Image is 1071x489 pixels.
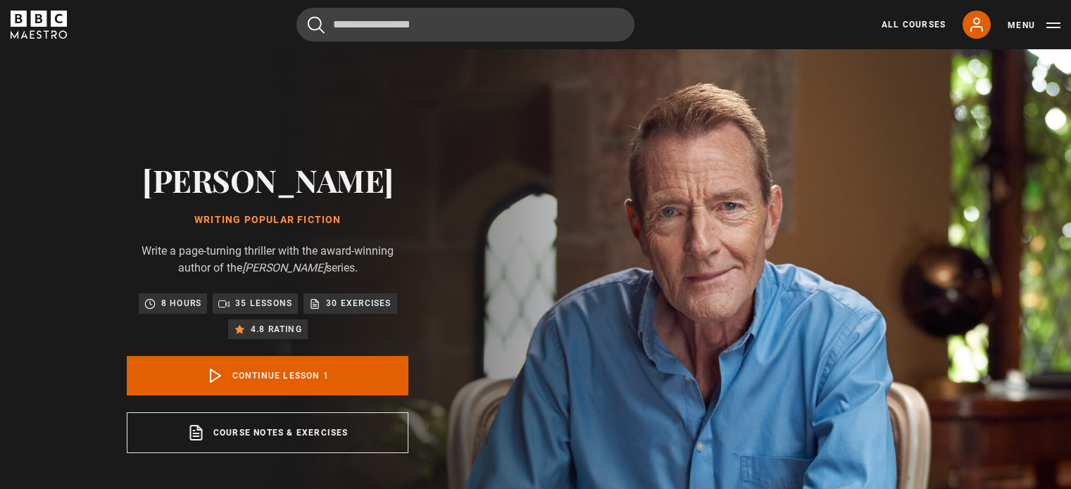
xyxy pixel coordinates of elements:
[11,11,67,39] svg: BBC Maestro
[127,356,408,395] a: Continue lesson 1
[127,412,408,453] a: Course notes & exercises
[296,8,634,42] input: Search
[242,261,326,274] i: [PERSON_NAME]
[882,18,946,31] a: All Courses
[1008,18,1060,32] button: Toggle navigation
[326,296,391,310] p: 30 exercises
[127,243,408,277] p: Write a page-turning thriller with the award-winning author of the series.
[308,16,325,34] button: Submit the search query
[161,296,201,310] p: 8 hours
[251,322,302,336] p: 4.8 rating
[235,296,292,310] p: 35 lessons
[127,215,408,226] h1: Writing Popular Fiction
[127,162,408,198] h2: [PERSON_NAME]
